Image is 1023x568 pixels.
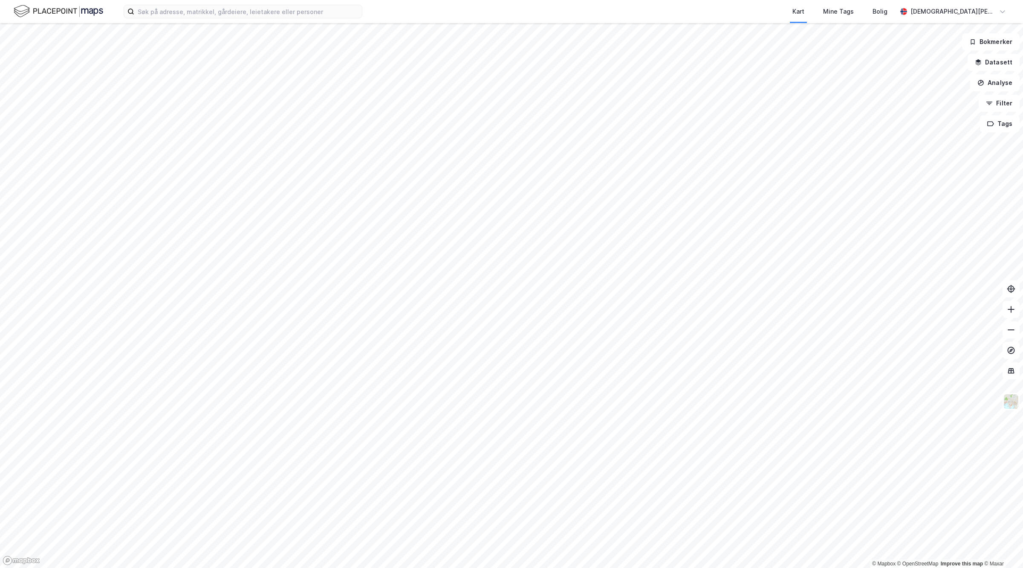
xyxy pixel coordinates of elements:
button: Datasett [968,54,1020,71]
div: Mine Tags [823,6,854,17]
button: Filter [979,95,1020,112]
button: Bokmerker [962,33,1020,50]
div: Kart [792,6,804,17]
iframe: Chat Widget [980,527,1023,568]
a: Improve this map [941,561,983,567]
div: [DEMOGRAPHIC_DATA][PERSON_NAME] [910,6,996,17]
button: Tags [980,115,1020,132]
a: Mapbox [872,561,896,567]
button: Analyse [970,74,1020,91]
a: OpenStreetMap [897,561,939,567]
div: Bolig [873,6,887,17]
input: Søk på adresse, matrikkel, gårdeiere, leietakere eller personer [134,5,362,18]
img: logo.f888ab2527a4732fd821a326f86c7f29.svg [14,4,103,19]
img: Z [1003,393,1019,410]
a: Mapbox homepage [3,556,40,565]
